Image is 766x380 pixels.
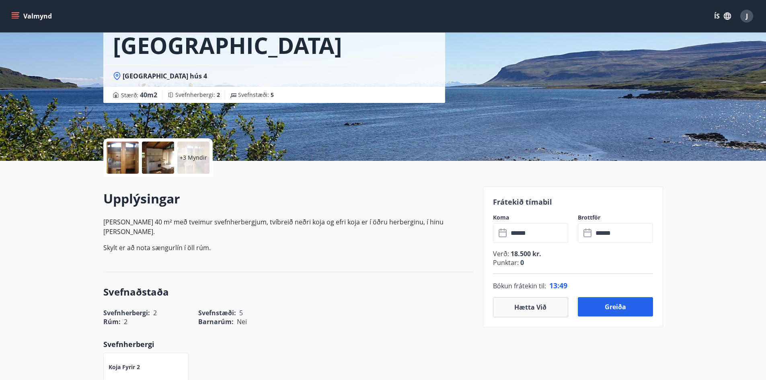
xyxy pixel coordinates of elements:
[493,281,546,291] span: Bókun frátekin til :
[103,243,473,253] p: Skylt er að nota sængurlín í öll rúm.
[10,9,55,23] button: menu
[180,154,207,162] p: +3 Myndir
[121,90,157,100] span: Stærð :
[746,12,748,21] span: J
[103,190,473,207] h2: Upplýsingar
[493,258,653,267] p: Punktar :
[103,339,473,349] p: Svefnherbergi
[217,91,220,99] span: 2
[493,197,653,207] p: Frátekið tímabil
[103,285,473,299] h3: Svefnaðstaða
[493,249,653,258] p: Verð :
[519,258,524,267] span: 0
[710,9,735,23] button: ÍS
[271,91,274,99] span: 5
[140,90,157,99] span: 40 m2
[237,317,247,326] span: Nei
[509,249,541,258] span: 18.500 kr.
[578,297,653,316] button: Greiða
[103,317,121,326] span: Rúm :
[737,6,756,26] button: J
[493,214,568,222] label: Koma
[103,217,473,236] p: [PERSON_NAME] 40 m² með tveimur svefn­herbergjum, tví­breið neðri koja og efri koja er í öðru her...
[559,281,567,290] span: 49
[175,91,220,99] span: Svefnherbergi :
[493,297,568,317] button: Hætta við
[549,281,559,290] span: 13 :
[124,317,127,326] span: 2
[198,317,234,326] span: Barnarúm :
[238,91,274,99] span: Svefnstæði :
[109,363,140,371] p: Koja fyrir 2
[123,72,207,80] span: [GEOGRAPHIC_DATA] hús 4
[578,214,653,222] label: Brottför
